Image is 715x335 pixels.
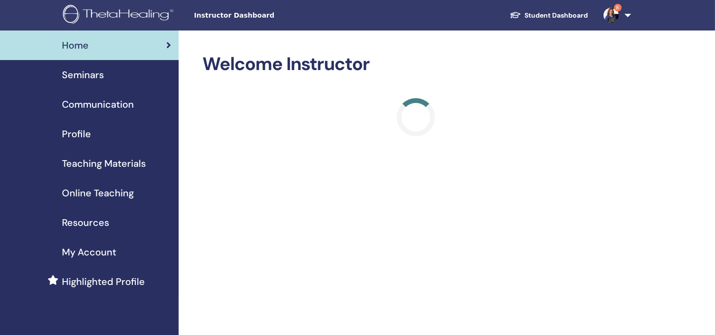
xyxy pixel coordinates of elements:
a: Student Dashboard [502,7,596,24]
img: logo.png [63,5,177,26]
span: Highlighted Profile [62,274,145,289]
span: Seminars [62,68,104,82]
span: Instructor Dashboard [194,10,337,20]
h2: Welcome Instructor [202,53,629,75]
span: Communication [62,97,134,112]
img: default.jpg [604,8,619,23]
span: Home [62,38,89,52]
span: Online Teaching [62,186,134,200]
span: 8 [614,4,622,11]
span: My Account [62,245,116,259]
span: Resources [62,215,109,230]
img: graduation-cap-white.svg [510,11,521,19]
span: Teaching Materials [62,156,146,171]
span: Profile [62,127,91,141]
